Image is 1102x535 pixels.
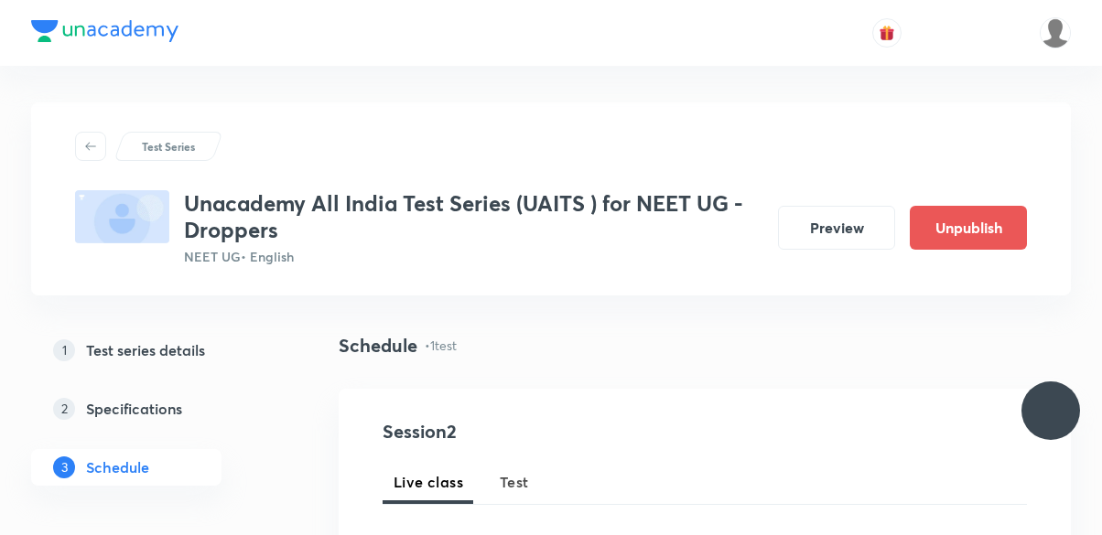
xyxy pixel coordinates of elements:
h4: Schedule [339,332,417,359]
img: Company Logo [31,20,178,42]
a: Company Logo [31,20,178,47]
h5: Test series details [86,339,205,361]
button: Preview [778,206,895,250]
img: fallback-thumbnail.png [75,190,169,243]
h3: Unacademy All India Test Series (UAITS ) for NEET UG - Droppers [184,190,763,243]
p: 1 [53,339,75,361]
img: avatar [879,25,895,41]
button: avatar [872,18,902,48]
span: Live class [394,471,463,493]
img: ttu [1040,400,1062,422]
h4: Session 2 [383,418,717,445]
p: 2 [53,398,75,420]
img: Organic Chemistry [1040,17,1071,48]
a: 1Test series details [31,332,280,369]
p: 3 [53,456,75,478]
h5: Schedule [86,456,149,478]
h5: Specifications [86,398,182,420]
button: Unpublish [910,206,1027,250]
span: Test [500,471,529,493]
a: 2Specifications [31,391,280,427]
p: • 1 test [425,336,457,355]
p: Test Series [142,138,195,155]
p: NEET UG • English [184,247,763,266]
